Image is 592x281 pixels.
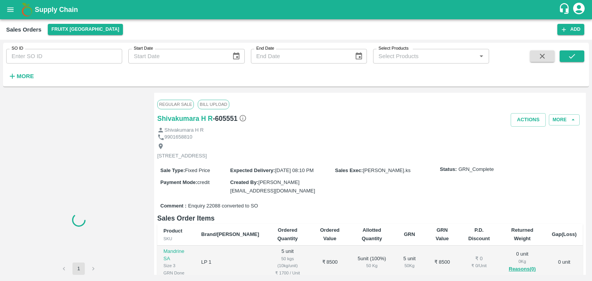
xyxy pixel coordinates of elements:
button: Actions [511,113,546,127]
td: LP 1 [195,246,265,279]
strong: More [17,73,34,79]
input: Select Products [375,51,474,61]
label: End Date [256,45,274,52]
span: [PERSON_NAME][EMAIL_ADDRESS][DOMAIN_NAME] [230,179,315,194]
label: Expected Delivery : [230,167,275,173]
button: Open [476,51,486,61]
button: open drawer [2,1,19,18]
span: Regular Sale [157,100,194,109]
label: Start Date [134,45,153,52]
b: Supply Chain [35,6,78,13]
span: Bill Upload [198,100,229,109]
div: 5 unit [400,255,419,269]
div: ₹ 0 [465,255,493,263]
h6: - 605551 [213,113,247,124]
span: [PERSON_NAME].ks [363,167,411,173]
b: Ordered Quantity [277,227,298,241]
button: More [6,70,36,83]
div: SKU [163,235,189,242]
b: GRN [404,231,415,237]
td: 0 unit [546,246,583,279]
b: Ordered Value [320,227,340,241]
b: Product [163,228,182,234]
span: [DATE] 08:10 PM [275,167,314,173]
b: GRN Value [436,227,449,241]
label: Status: [440,166,457,173]
label: SO ID [12,45,23,52]
label: Sale Type : [160,167,185,173]
td: 5 unit [265,246,309,279]
a: Supply Chain [35,4,558,15]
button: Choose date [229,49,244,64]
label: Select Products [378,45,409,52]
b: P.D. Discount [468,227,490,241]
div: Size 3 [163,262,189,269]
input: Enter SO ID [6,49,122,64]
td: ₹ 8500 [425,246,459,279]
div: account of current user [572,2,586,18]
span: Enquiry 22088 converted to SO [188,202,258,210]
nav: pagination navigation [57,263,101,275]
label: Created By : [230,179,258,185]
div: customer-support [558,3,572,17]
span: GRN_Complete [458,166,494,173]
button: More [549,114,580,125]
label: Payment Mode : [160,179,197,185]
p: Shivakumara H R [165,127,204,134]
input: Start Date [128,49,226,64]
p: Mandrine SA [163,248,189,262]
td: ₹ 8500 [310,246,350,279]
div: 50 Kg [356,262,388,269]
img: logo [19,2,35,17]
b: Returned Weight [511,227,533,241]
button: page 1 [72,263,85,275]
span: credit [197,179,210,185]
button: Select DC [48,24,123,35]
span: Fixed Price [185,167,210,173]
p: [STREET_ADDRESS] [157,152,207,160]
div: 50 Kg [400,262,419,269]
b: Brand/[PERSON_NAME] [201,231,259,237]
a: Shivakumara H R [157,113,213,124]
div: ₹ 1700 / Unit [271,269,303,276]
h6: Sales Order Items [157,213,583,224]
div: 0 Kg [505,258,539,265]
div: 0 unit [505,251,539,274]
div: 50 kgs (10kg/unit) [271,255,303,269]
input: End Date [251,49,348,64]
p: 9901658810 [165,134,192,141]
div: GRN Done [163,269,189,276]
b: Gap(Loss) [552,231,577,237]
button: Reasons(0) [505,265,539,274]
div: Sales Orders [6,25,42,35]
button: Add [557,24,584,35]
label: Sales Exec : [335,167,363,173]
b: Allotted Quantity [362,227,382,241]
label: Comment : [160,202,187,210]
div: ₹ 0 / Unit [465,262,493,269]
button: Choose date [351,49,366,64]
div: 5 unit ( 100 %) [356,255,388,269]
